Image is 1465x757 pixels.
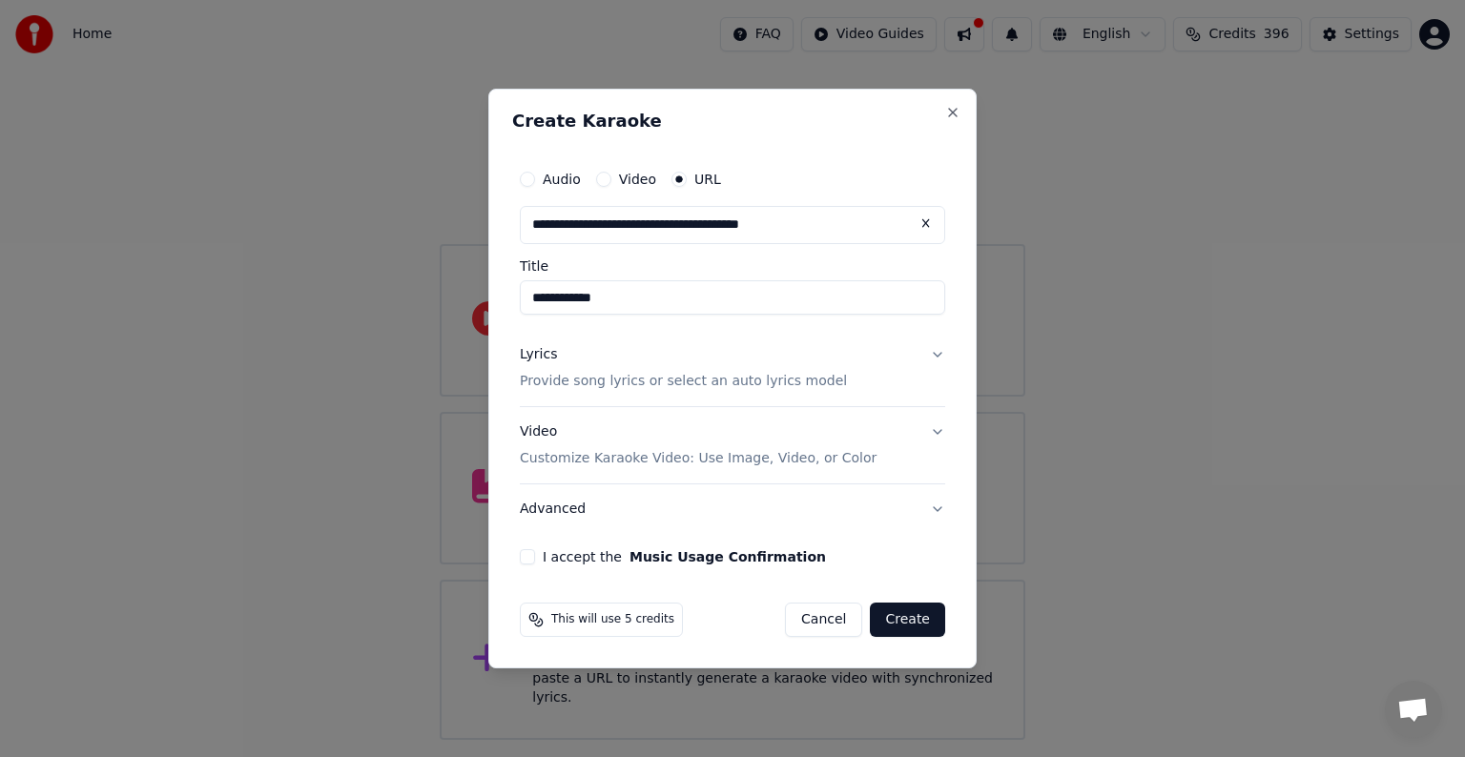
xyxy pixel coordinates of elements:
[520,407,945,483] button: VideoCustomize Karaoke Video: Use Image, Video, or Color
[619,173,656,186] label: Video
[520,422,877,468] div: Video
[785,603,862,637] button: Cancel
[520,372,847,391] p: Provide song lyrics or select an auto lyrics model
[870,603,945,637] button: Create
[551,612,674,627] span: This will use 5 credits
[694,173,721,186] label: URL
[520,259,945,273] label: Title
[520,330,945,406] button: LyricsProvide song lyrics or select an auto lyrics model
[520,484,945,534] button: Advanced
[629,550,826,563] button: I accept the
[520,449,877,468] p: Customize Karaoke Video: Use Image, Video, or Color
[520,345,557,364] div: Lyrics
[543,550,826,563] label: I accept the
[512,113,953,130] h2: Create Karaoke
[543,173,581,186] label: Audio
